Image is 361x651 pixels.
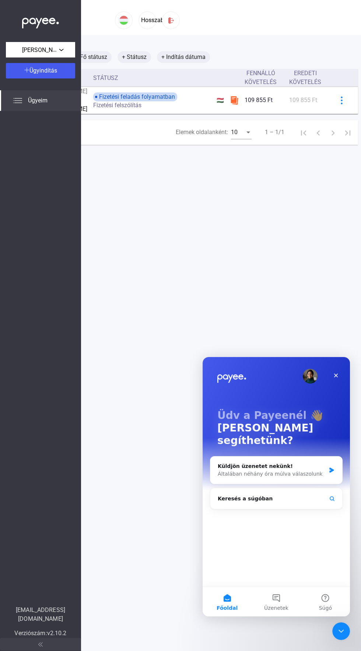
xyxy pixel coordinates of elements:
button: Első oldal [296,125,311,140]
div: Fennálló követelés [245,69,283,87]
font: Ügyeim [28,97,48,104]
font: Elemek oldalanként: [176,129,228,136]
font: 🇭🇺 [217,97,224,104]
img: plus-white.svg [24,67,29,73]
button: kijelentkezés-piros [162,11,180,29]
iframe: Intercom live chat [203,357,350,616]
button: HU [115,11,133,29]
img: HU [119,16,128,25]
img: list.svg [13,96,22,105]
button: [PERSON_NAME] [6,42,75,57]
div: Eredeti követelés [289,69,328,87]
mat-select: Elemek oldalanként: [231,128,252,137]
font: Eredeti követelés [289,70,321,85]
font: Fizetési feladás folyamatban [99,93,175,100]
img: arrow-double-left-grey.svg [38,642,43,647]
button: Ügyindítás [6,63,75,78]
button: Utolsó oldal [340,125,355,140]
font: Fizetési felszólítás [93,102,141,109]
font: Fennálló követelés [245,70,277,85]
font: + Fő státusz [75,53,107,60]
font: 109 855 Ft [289,97,317,104]
img: kékebb [338,97,346,104]
img: szamlazzhu-mini [230,96,239,105]
font: 109 855 Ft [245,97,273,104]
button: kékebb [334,92,349,108]
font: + Indítás dátuma [161,53,206,60]
font: 1 – 1/1 [265,129,284,136]
button: Következő oldal [326,125,340,140]
font: 10 [231,129,238,136]
font: v2.10.2 [47,630,67,637]
button: Hosszabbítás [139,11,156,29]
font: Hosszabbítás [141,17,177,24]
font: Verziószám: [14,630,47,637]
img: white-payee-white-dot.svg [22,14,59,29]
button: Előző oldal [311,125,326,140]
font: [PERSON_NAME] [22,46,66,53]
img: kijelentkezés-piros [167,17,175,24]
font: Státusz [93,74,118,81]
iframe: Intercom live chat [332,622,350,640]
font: [EMAIL_ADDRESS][DOMAIN_NAME] [16,606,65,622]
font: Ügyindítás [29,67,57,74]
font: + Státusz [122,53,147,60]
